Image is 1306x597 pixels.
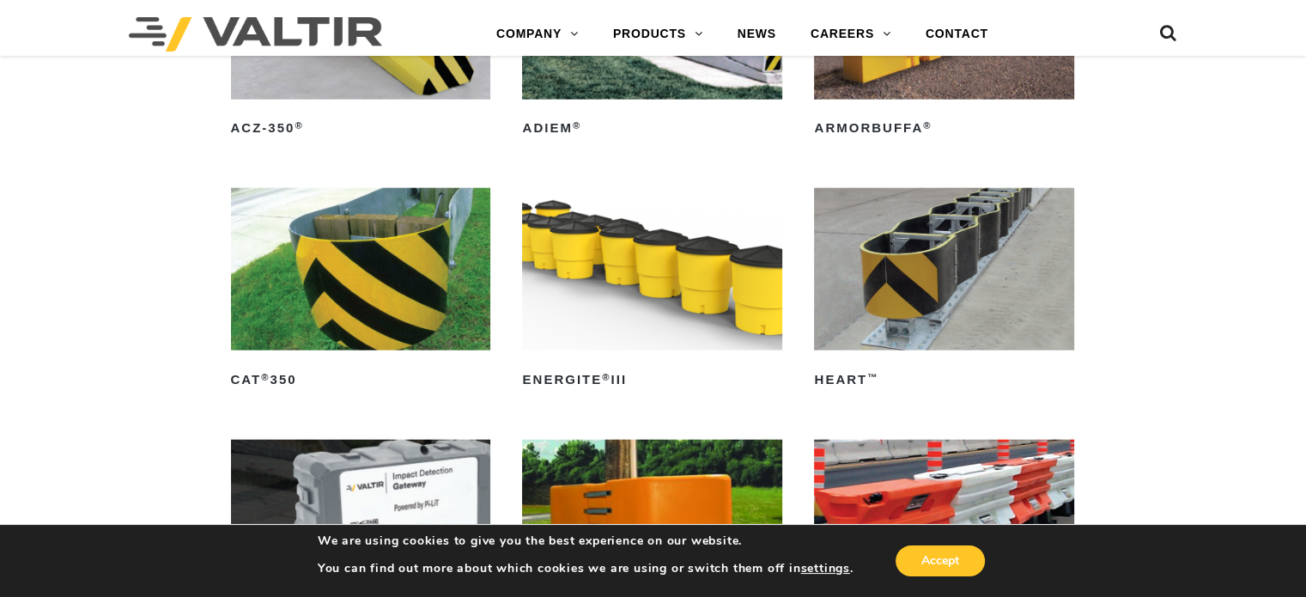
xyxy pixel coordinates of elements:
[923,120,932,131] sup: ®
[908,17,1005,52] a: CONTACT
[867,372,878,382] sup: ™
[596,17,720,52] a: PRODUCTS
[522,188,782,393] a: ENERGITE®III
[814,366,1074,393] h2: HEART
[602,372,610,382] sup: ®
[231,188,491,393] a: CAT®350
[800,561,849,576] button: settings
[573,120,581,131] sup: ®
[261,372,270,382] sup: ®
[814,115,1074,143] h2: ArmorBuffa
[231,366,491,393] h2: CAT 350
[318,533,853,549] p: We are using cookies to give you the best experience on our website.
[896,545,985,576] button: Accept
[479,17,596,52] a: COMPANY
[318,561,853,576] p: You can find out more about which cookies we are using or switch them off in .
[295,120,303,131] sup: ®
[522,115,782,143] h2: ADIEM
[720,17,793,52] a: NEWS
[522,366,782,393] h2: ENERGITE III
[814,188,1074,393] a: HEART™
[129,17,382,52] img: Valtir
[793,17,908,52] a: CAREERS
[231,115,491,143] h2: ACZ-350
